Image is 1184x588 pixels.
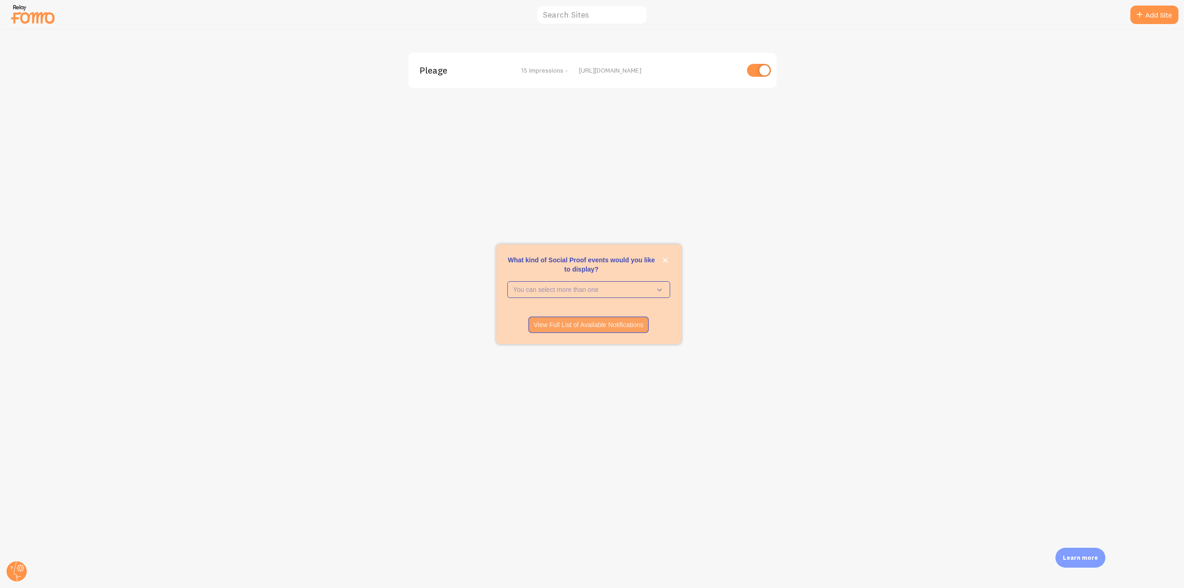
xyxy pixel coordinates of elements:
[528,316,649,333] button: View Full List of Available Notifications
[534,320,644,329] p: View Full List of Available Notifications
[507,281,670,298] button: You can select more than one
[1055,548,1105,568] div: Learn more
[521,66,568,74] span: 15 Impressions -
[513,285,651,294] p: You can select more than one
[1063,553,1098,562] p: Learn more
[496,244,681,344] div: What kind of Social Proof events would you like to display?
[507,255,670,274] p: What kind of Social Proof events would you like to display?
[10,2,56,26] img: fomo-relay-logo-orange.svg
[419,66,494,74] span: Pleage
[660,255,670,265] button: close,
[579,66,739,74] div: [URL][DOMAIN_NAME]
